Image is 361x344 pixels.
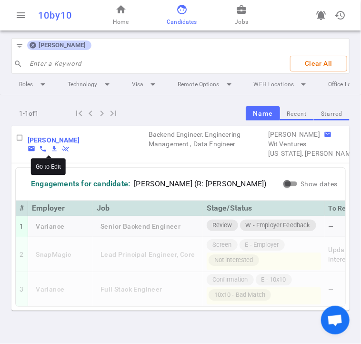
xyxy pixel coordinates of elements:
[242,221,314,230] span: W - Employer Feedback
[280,108,314,121] button: Recent
[258,275,290,284] span: E - 10x10
[321,306,350,334] a: Open chat
[11,106,73,121] div: 1 - 1 of 1
[124,76,166,93] li: Visa
[176,4,188,15] span: face
[331,6,350,25] button: Open history
[11,6,30,25] button: Open menu
[311,6,331,25] a: Go to see announcements
[28,136,80,144] b: [PERSON_NAME]
[241,241,283,250] span: E - Employer
[14,60,22,68] span: search
[62,145,70,152] button: Withdraw candidate
[35,41,90,49] span: [PERSON_NAME]
[62,145,70,152] span: remove_done
[93,201,203,216] th: Job
[16,237,28,272] td: 2
[334,10,346,21] span: history
[16,272,28,306] td: 3
[11,76,56,93] li: Roles
[50,145,58,152] button: Download resume
[235,4,248,27] a: Jobs
[211,291,270,300] span: 10x10 - Bad Match
[39,145,47,152] span: phone
[235,17,248,27] span: Jobs
[113,17,129,27] span: Home
[268,130,320,139] div: Recruiter
[324,131,331,138] span: email
[301,180,338,188] span: Show dates
[290,56,347,71] button: Clear All
[28,135,80,145] a: Go to Edit
[15,10,27,21] span: menu
[115,4,127,15] span: home
[16,216,28,238] td: 1
[113,4,129,27] a: Home
[60,76,120,93] li: Technology
[203,201,325,216] th: Stage/Status
[134,179,267,189] span: [PERSON_NAME] (R: [PERSON_NAME])
[28,145,35,152] button: Copy Candidate email
[246,76,317,93] li: WFH Locations
[314,108,350,121] button: Starred
[324,131,331,138] button: Copy Recruiter email
[236,4,247,15] span: business_center
[16,42,23,50] span: filter_list
[170,76,242,93] li: Remote Options
[209,275,252,284] span: Confirmation
[28,145,35,152] span: email
[28,201,93,216] th: Employer
[167,4,197,27] a: Candidates
[39,145,47,152] button: Copy Candidate phone
[16,201,28,216] th: #
[209,221,236,230] span: Review
[211,256,257,265] span: Not interested
[50,145,58,152] i: file_download
[167,17,197,27] span: Candidates
[315,10,327,21] span: notifications_active
[31,179,130,189] div: Engagements for candidate:
[31,158,66,175] div: Go to Edit
[209,241,236,250] span: Screen
[38,10,86,21] div: 10by10
[246,106,280,121] button: Name
[148,126,267,158] td: Roles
